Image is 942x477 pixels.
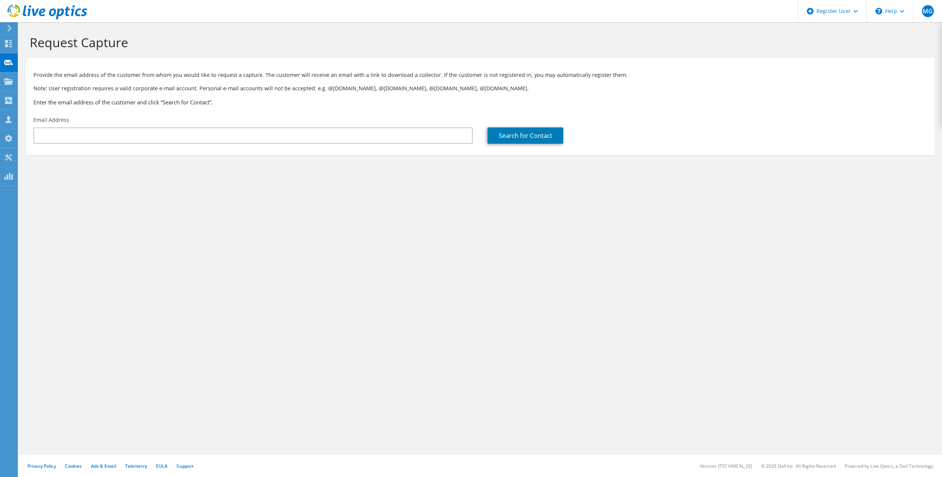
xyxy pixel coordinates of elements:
[700,463,752,469] li: Version: [TECHNICAL_ID]
[156,463,167,469] a: EULA
[33,84,927,93] p: Note: User registration requires a valid corporate e-mail account. Personal e-mail accounts will ...
[876,8,882,14] svg: \n
[922,5,934,17] span: MG
[30,35,927,50] h1: Request Capture
[27,463,56,469] a: Privacy Policy
[33,98,927,106] h3: Enter the email address of the customer and click “Search for Contact”.
[761,463,836,469] li: © 2025 Dell Inc. All Rights Reserved
[125,463,147,469] a: Telemetry
[845,463,933,469] li: Powered by Live Optics, a Dell Technology
[33,71,927,79] p: Provide the email address of the customer from whom you would like to request a capture. The cust...
[91,463,116,469] a: Ads & Email
[33,116,69,124] label: Email Address
[176,463,194,469] a: Support
[488,127,563,144] a: Search for Contact
[65,463,82,469] a: Cookies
